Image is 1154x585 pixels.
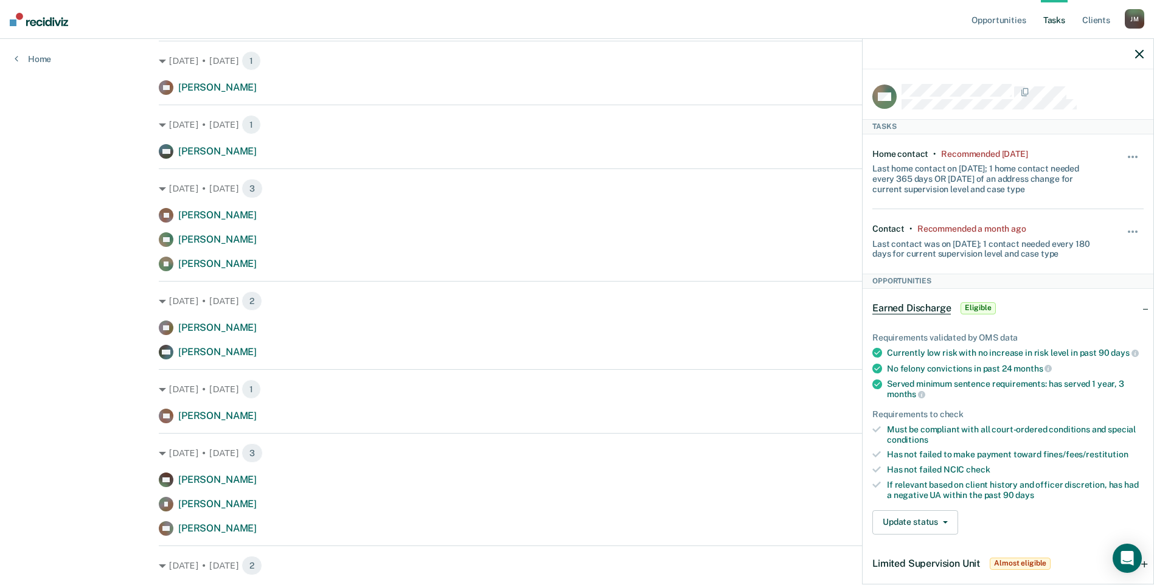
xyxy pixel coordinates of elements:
[242,379,261,399] span: 1
[242,443,263,463] span: 3
[242,291,262,311] span: 2
[159,291,995,311] div: [DATE] • [DATE]
[872,333,1144,343] div: Requirements validated by OMS data
[887,347,1144,358] div: Currently low risk with no increase in risk level in past 90
[178,498,257,510] span: [PERSON_NAME]
[872,302,951,314] span: Earned Discharge
[1125,9,1144,29] div: J M
[990,558,1051,570] span: Almost eligible
[178,322,257,333] span: [PERSON_NAME]
[872,409,1144,420] div: Requirements to check
[887,363,1144,374] div: No felony convictions in past 24
[159,179,995,198] div: [DATE] • [DATE]
[887,449,1144,460] div: Has not failed to make payment toward
[887,379,1144,400] div: Served minimum sentence requirements: has served 1 year, 3
[872,159,1099,194] div: Last home contact on [DATE]; 1 home contact needed every 365 days OR [DATE] of an address change ...
[887,389,925,399] span: months
[863,119,1153,134] div: Tasks
[961,302,995,314] span: Eligible
[887,435,928,445] span: conditions
[15,54,51,64] a: Home
[941,149,1027,159] div: Recommended 2 months ago
[933,149,936,159] div: •
[178,474,257,485] span: [PERSON_NAME]
[872,234,1099,260] div: Last contact was on [DATE]; 1 contact needed every 180 days for current supervision level and cas...
[178,410,257,421] span: [PERSON_NAME]
[242,556,262,575] span: 2
[863,544,1153,583] div: Limited Supervision UnitAlmost eligible
[887,424,1144,445] div: Must be compliant with all court-ordered conditions and special
[242,51,261,71] span: 1
[872,510,958,535] button: Update status
[872,149,928,159] div: Home contact
[178,209,257,221] span: [PERSON_NAME]
[863,274,1153,288] div: Opportunities
[887,465,1144,475] div: Has not failed NCIC
[178,81,257,93] span: [PERSON_NAME]
[178,522,257,534] span: [PERSON_NAME]
[1113,544,1142,573] div: Open Intercom Messenger
[178,346,257,358] span: [PERSON_NAME]
[887,480,1144,500] div: If relevant based on client history and officer discretion, has had a negative UA within the past 90
[10,13,68,26] img: Recidiviz
[242,115,261,134] span: 1
[1111,348,1138,358] span: days
[178,258,257,269] span: [PERSON_NAME]
[178,234,257,245] span: [PERSON_NAME]
[159,443,995,463] div: [DATE] • [DATE]
[159,51,995,71] div: [DATE] • [DATE]
[1015,490,1034,500] span: days
[159,379,995,399] div: [DATE] • [DATE]
[159,115,995,134] div: [DATE] • [DATE]
[872,558,980,569] span: Limited Supervision Unit
[872,224,905,234] div: Contact
[917,224,1026,234] div: Recommended a month ago
[863,289,1153,328] div: Earned DischargeEligible
[159,556,995,575] div: [DATE] • [DATE]
[1013,364,1052,373] span: months
[966,465,990,474] span: check
[909,224,912,234] div: •
[242,179,263,198] span: 3
[1043,449,1128,459] span: fines/fees/restitution
[178,145,257,157] span: [PERSON_NAME]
